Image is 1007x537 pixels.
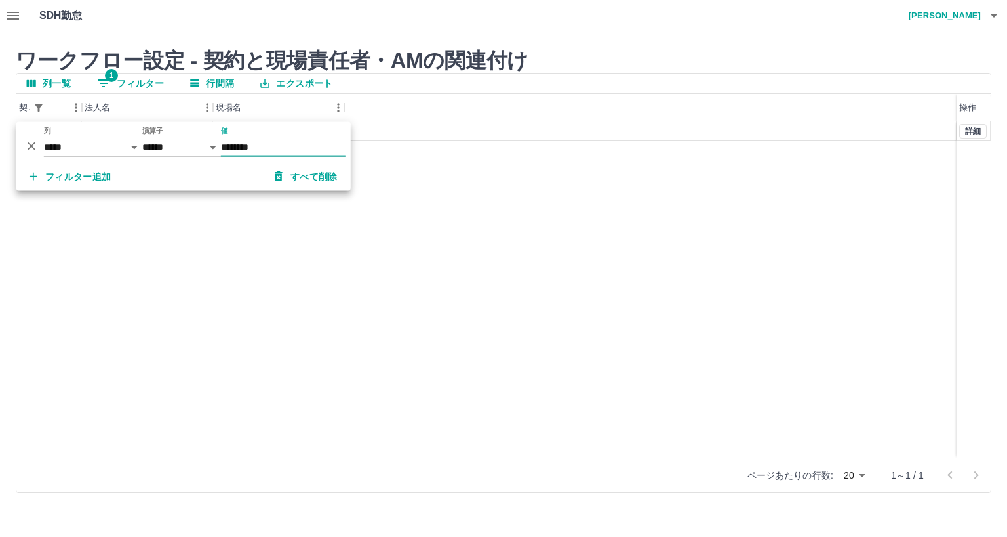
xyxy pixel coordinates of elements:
[85,94,110,121] div: 法人名
[213,94,344,121] div: 現場名
[241,98,260,117] button: ソート
[48,98,66,117] button: ソート
[221,126,228,136] label: 値
[959,94,976,121] div: 操作
[16,48,991,73] h2: ワークフロー設定 - 契約と現場責任者・AMの関連付け
[19,94,30,121] div: 契約コード
[110,98,128,117] button: ソート
[22,136,41,156] button: 削除
[180,74,245,93] button: 行間隔
[30,98,48,117] button: フィルター表示
[44,126,51,136] label: 列
[747,469,833,482] p: ページあたりの行数:
[19,165,122,188] button: フィルター追加
[264,165,348,188] button: すべて削除
[66,98,86,118] button: メニュー
[216,94,241,121] div: 現場名
[197,98,217,118] button: メニュー
[891,469,924,482] p: 1～1 / 1
[87,74,174,93] button: フィルター表示
[142,126,163,136] label: 演算子
[105,69,118,82] span: 1
[82,94,213,121] div: 法人名
[16,94,82,121] div: 契約コード
[30,98,48,117] div: 1件のフィルターを適用中
[328,98,348,118] button: メニュー
[839,466,870,485] div: 20
[959,124,987,139] button: 詳細
[957,94,991,121] div: 操作
[16,74,81,93] button: 列選択
[250,74,343,93] button: エクスポート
